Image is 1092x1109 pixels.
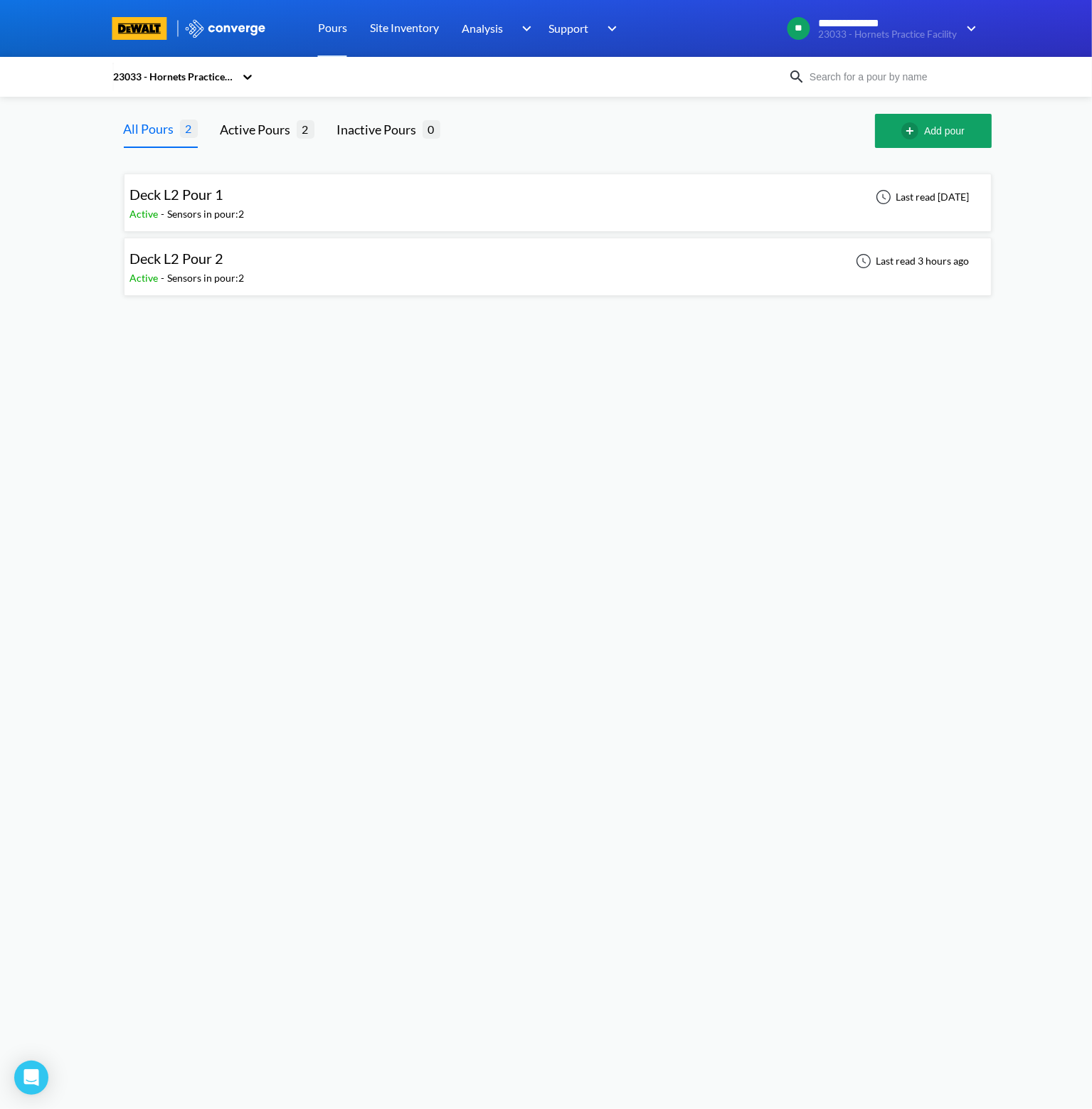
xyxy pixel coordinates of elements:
img: downArrow.svg [958,20,980,37]
img: downArrow.svg [513,20,536,37]
input: Search for a pour by name [805,69,977,85]
div: Sensors in pour: 2 [168,270,245,286]
span: Deck L2 Pour 1 [130,186,224,203]
span: Deck L2 Pour 2 [130,250,224,267]
a: Deck L2 Pour 1Active-Sensors in pour:2Last read [DATE] [124,190,992,202]
button: Add pour [875,114,992,148]
img: branding logo [112,17,167,40]
img: downArrow.svg [598,20,621,37]
span: 23033 - Hornets Practice Facility [818,29,958,40]
div: 23033 - Hornets Practice Facility [112,69,235,85]
img: icon-search.svg [788,68,805,85]
div: All Pours [124,119,180,139]
div: Last read [DATE] [868,189,974,206]
div: Open Intercom Messenger [14,1061,48,1095]
span: Active [130,272,161,284]
a: Deck L2 Pour 2Active-Sensors in pour:2Last read 3 hours ago [124,254,992,266]
span: 0 [423,120,440,138]
div: Sensors in pour: 2 [168,206,245,222]
span: Active [130,208,161,220]
span: - [161,208,168,220]
div: Active Pours [221,120,297,139]
span: 2 [297,120,314,138]
span: 2 [180,120,198,137]
a: branding logo [112,17,184,40]
span: Support [548,19,588,37]
span: Analysis [462,19,503,37]
img: add-circle-outline.svg [901,122,924,139]
img: logo_ewhite.svg [184,19,267,38]
span: - [161,272,168,284]
div: Inactive Pours [337,120,423,139]
div: Last read 3 hours ago [848,253,974,270]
